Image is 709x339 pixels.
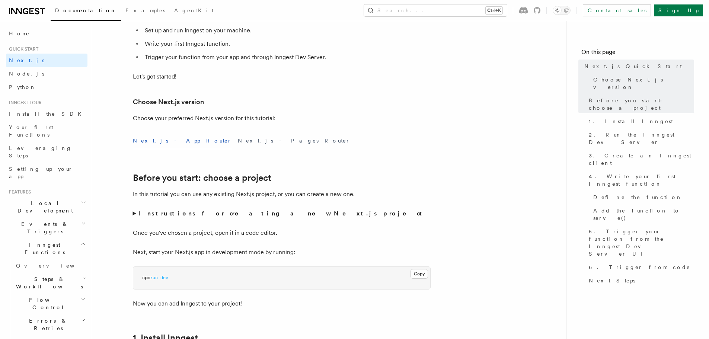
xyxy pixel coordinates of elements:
[13,296,81,311] span: Flow Control
[9,124,53,138] span: Your first Functions
[654,4,703,16] a: Sign Up
[593,194,682,201] span: Define the function
[586,170,694,191] a: 4. Write your first Inngest function
[6,80,87,94] a: Python
[6,189,31,195] span: Features
[13,259,87,272] a: Overview
[6,220,81,235] span: Events & Triggers
[586,225,694,260] a: 5. Trigger your function from the Inngest Dev Server UI
[593,207,694,222] span: Add the function to serve()
[6,217,87,238] button: Events & Triggers
[589,118,673,125] span: 1. Install Inngest
[133,208,431,219] summary: Instructions for creating a new Next.js project
[133,132,232,149] button: Next.js - App Router
[593,76,694,91] span: Choose Next.js version
[143,25,431,36] li: Set up and run Inngest on your machine.
[121,2,170,20] a: Examples
[584,63,682,70] span: Next.js Quick Start
[13,317,81,332] span: Errors & Retries
[581,48,694,60] h4: On this page
[16,263,93,269] span: Overview
[6,27,87,40] a: Home
[133,113,431,124] p: Choose your preferred Next.js version for this tutorial:
[589,228,694,258] span: 5. Trigger your function from the Inngest Dev Server UI
[9,166,73,179] span: Setting up your app
[553,6,571,15] button: Toggle dark mode
[133,247,431,258] p: Next, start your Next.js app in development mode by running:
[9,30,30,37] span: Home
[6,162,87,183] a: Setting up your app
[13,275,83,290] span: Steps & Workflows
[6,141,87,162] a: Leveraging Steps
[51,2,121,21] a: Documentation
[6,238,87,259] button: Inngest Functions
[6,100,42,106] span: Inngest tour
[13,293,87,314] button: Flow Control
[590,204,694,225] a: Add the function to serve()
[589,263,690,271] span: 6. Trigger from code
[133,71,431,82] p: Let's get started!
[133,298,431,309] p: Now you can add Inngest to your project!
[13,314,87,335] button: Errors & Retries
[586,274,694,287] a: Next Steps
[133,228,431,238] p: Once you've chosen a project, open it in a code editor.
[6,199,81,214] span: Local Development
[586,128,694,149] a: 2. Run the Inngest Dev Server
[486,7,502,14] kbd: Ctrl+K
[142,275,150,280] span: npm
[586,149,694,170] a: 3. Create an Inngest client
[170,2,218,20] a: AgentKit
[586,94,694,115] a: Before you start: choose a project
[9,145,72,159] span: Leveraging Steps
[9,57,44,63] span: Next.js
[133,189,431,199] p: In this tutorial you can use any existing Next.js project, or you can create a new one.
[13,272,87,293] button: Steps & Workflows
[143,39,431,49] li: Write your first Inngest function.
[589,152,694,167] span: 3. Create an Inngest client
[6,241,80,256] span: Inngest Functions
[590,73,694,94] a: Choose Next.js version
[589,97,694,112] span: Before you start: choose a project
[6,107,87,121] a: Install the SDK
[583,4,651,16] a: Contact sales
[589,173,694,188] span: 4. Write your first Inngest function
[589,277,635,284] span: Next Steps
[589,131,694,146] span: 2. Run the Inngest Dev Server
[6,54,87,67] a: Next.js
[364,4,507,16] button: Search...Ctrl+K
[590,191,694,204] a: Define the function
[6,67,87,80] a: Node.js
[133,97,204,107] a: Choose Next.js version
[174,7,214,13] span: AgentKit
[6,121,87,141] a: Your first Functions
[238,132,350,149] button: Next.js - Pages Router
[6,46,38,52] span: Quick start
[139,210,425,217] strong: Instructions for creating a new Next.js project
[411,269,428,279] button: Copy
[581,60,694,73] a: Next.js Quick Start
[125,7,165,13] span: Examples
[586,260,694,274] a: 6. Trigger from code
[586,115,694,128] a: 1. Install Inngest
[143,52,431,63] li: Trigger your function from your app and through Inngest Dev Server.
[55,7,116,13] span: Documentation
[133,173,271,183] a: Before you start: choose a project
[9,111,86,117] span: Install the SDK
[150,275,158,280] span: run
[9,71,44,77] span: Node.js
[160,275,168,280] span: dev
[9,84,36,90] span: Python
[6,196,87,217] button: Local Development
